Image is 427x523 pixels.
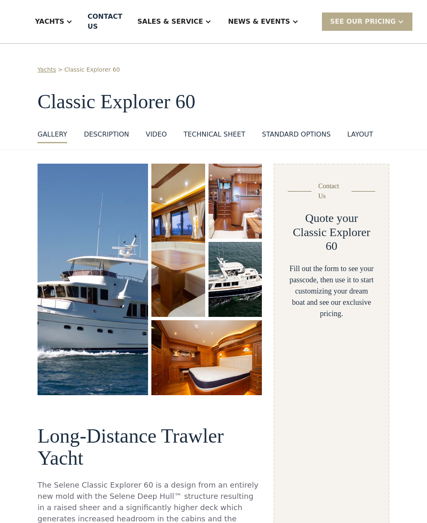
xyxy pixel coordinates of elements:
a: DESCRIPTION [84,130,129,143]
div: layout [347,130,373,139]
a: open lightbox [38,164,148,395]
div: Contact US [88,12,122,32]
a: open lightbox [151,320,262,395]
div: News & EVENTS [220,5,307,38]
a: Technical sheet [183,130,245,143]
div: GALLERY [38,130,67,139]
a: GALLERY [38,130,67,143]
div: standard options [262,130,331,139]
div: Contact Us [318,181,345,201]
h2: Quote your [305,211,358,225]
h2: Long-Distance Trawler Yacht [38,425,262,469]
h2: Classic Explorer 60 [288,225,375,253]
div: VIDEO [146,130,167,139]
div: Technical sheet [183,130,245,139]
div: > [58,65,63,74]
div: Yachts [27,5,81,38]
a: layout [347,130,373,143]
a: standard options [262,130,331,143]
a: open lightbox [151,164,205,317]
h1: Classic Explorer 60 [38,91,389,113]
a: open lightbox [208,242,262,317]
div: Yachts [35,17,64,27]
div: SEE Our Pricing [330,17,396,27]
div: DESCRIPTION [84,130,129,139]
a: open lightbox [208,164,262,239]
div: Sales & Service [129,5,219,38]
div: Sales & Service [137,17,203,27]
div: SEE Our Pricing [322,12,413,30]
a: Classic Explorer 60 [64,65,120,74]
a: VIDEO [146,130,167,143]
div: News & EVENTS [228,17,290,27]
div: Fill out the form to see your passcode, then use it to start customizing your dream boat and see ... [288,263,375,319]
a: Yachts [38,65,56,74]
